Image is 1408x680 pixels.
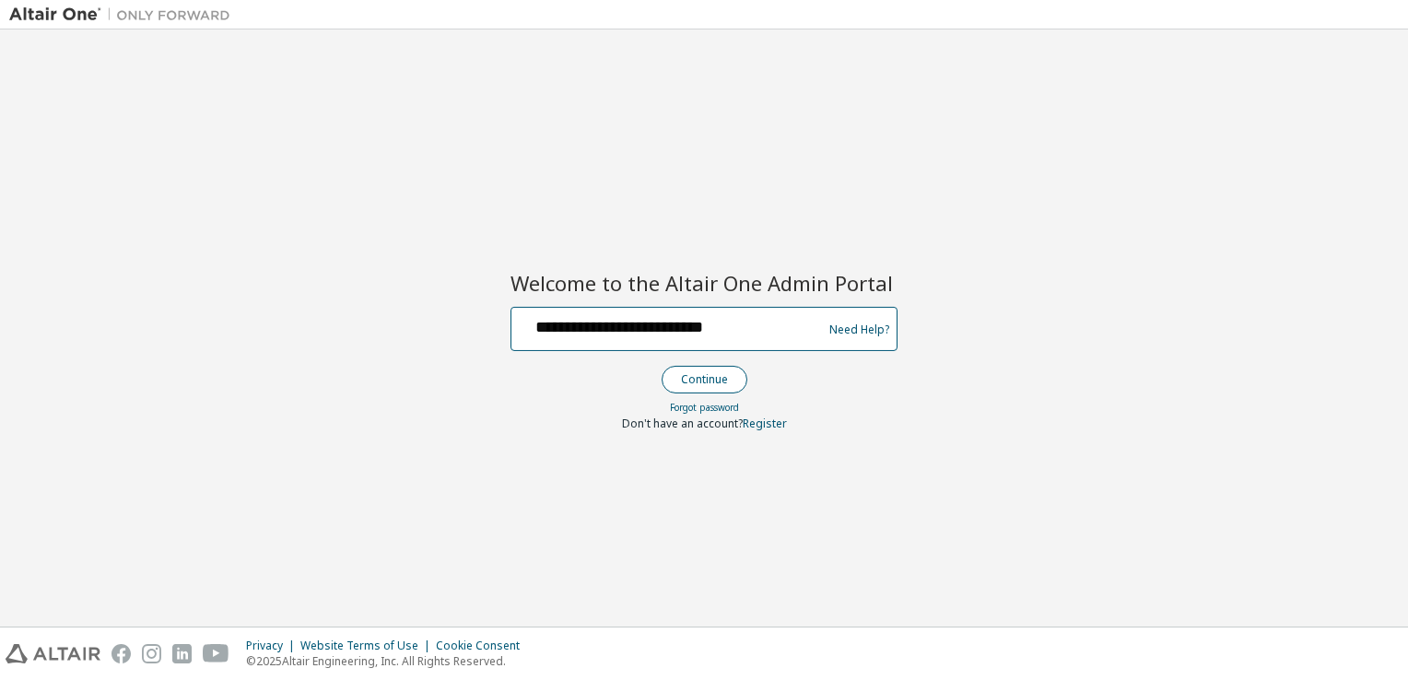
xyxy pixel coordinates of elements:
[662,366,747,393] button: Continue
[203,644,229,663] img: youtube.svg
[510,270,898,296] h2: Welcome to the Altair One Admin Portal
[6,644,100,663] img: altair_logo.svg
[246,653,531,669] p: © 2025 Altair Engineering, Inc. All Rights Reserved.
[622,416,743,431] span: Don't have an account?
[9,6,240,24] img: Altair One
[300,639,436,653] div: Website Terms of Use
[111,644,131,663] img: facebook.svg
[670,401,739,414] a: Forgot password
[743,416,787,431] a: Register
[172,644,192,663] img: linkedin.svg
[142,644,161,663] img: instagram.svg
[246,639,300,653] div: Privacy
[829,329,889,330] a: Need Help?
[436,639,531,653] div: Cookie Consent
